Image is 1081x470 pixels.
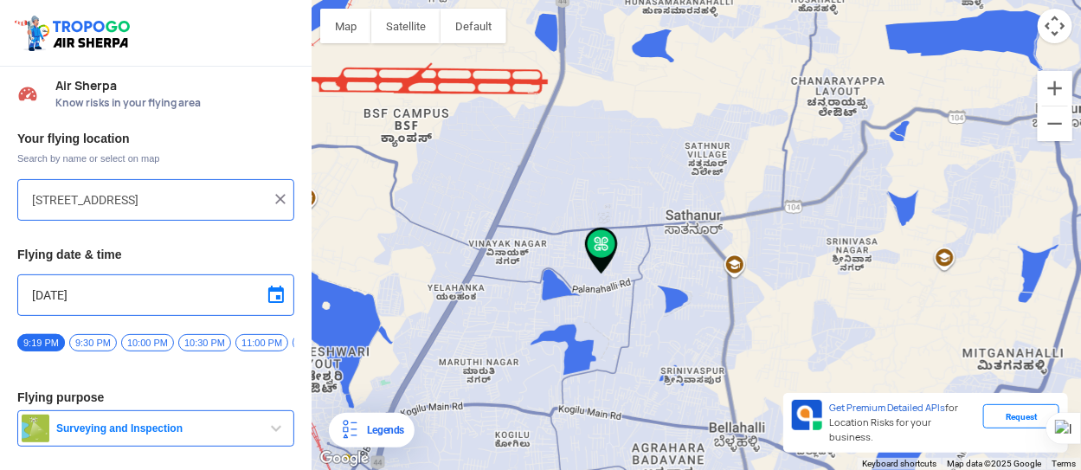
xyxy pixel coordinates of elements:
div: for Location Risks for your business. [822,400,983,446]
div: Request [983,404,1059,428]
button: Keyboard shortcuts [862,458,936,470]
img: Risk Scores [17,83,38,104]
a: Open this area in Google Maps (opens a new window) [316,447,373,470]
span: Map data ©2025 Google [947,459,1041,468]
span: 11:30 PM [293,334,345,351]
img: ic_tgdronemaps.svg [13,13,136,53]
button: Show satellite imagery [371,9,441,43]
span: 9:30 PM [69,334,117,351]
span: Surveying and Inspection [49,422,266,435]
h3: Your flying location [17,132,294,145]
h3: Flying purpose [17,391,294,403]
img: Premium APIs [792,400,822,430]
img: ic_close.png [272,190,289,208]
input: Search your flying location [32,190,267,210]
div: Legends [360,420,404,441]
h3: Flying date & time [17,248,294,261]
span: 11:00 PM [235,334,288,351]
button: Zoom in [1038,71,1072,106]
a: Terms [1052,459,1076,468]
input: Select Date [32,285,280,306]
span: Air Sherpa [55,79,294,93]
img: survey.png [22,415,49,442]
span: 10:00 PM [121,334,174,351]
span: 9:19 PM [17,334,65,351]
img: Legends [339,420,360,441]
img: Google [316,447,373,470]
button: Zoom out [1038,106,1072,141]
button: Show street map [320,9,371,43]
button: Map camera controls [1038,9,1072,43]
button: Surveying and Inspection [17,410,294,447]
span: Get Premium Detailed APIs [829,402,945,414]
span: 10:30 PM [178,334,231,351]
span: Know risks in your flying area [55,96,294,110]
span: Search by name or select on map [17,151,294,165]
